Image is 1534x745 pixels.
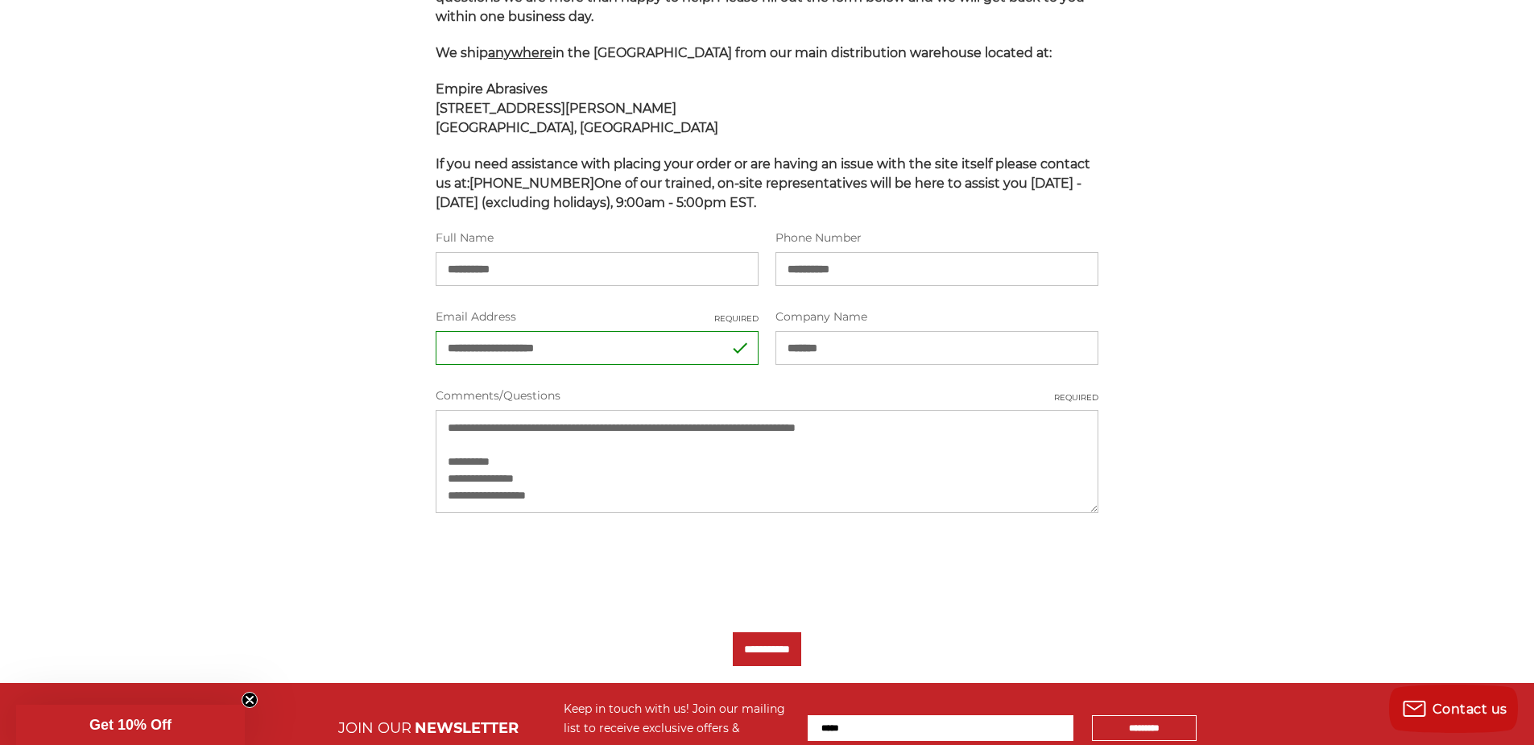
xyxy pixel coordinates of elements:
[436,81,548,97] span: Empire Abrasives
[436,536,680,598] iframe: reCAPTCHA
[436,230,759,246] label: Full Name
[338,719,411,737] span: JOIN OUR
[1054,391,1098,404] small: Required
[436,308,759,325] label: Email Address
[436,156,1090,210] span: If you need assistance with placing your order or are having an issue with the site itself please...
[436,45,1052,60] span: We ship in the [GEOGRAPHIC_DATA] from our main distribution warehouse located at:
[415,719,519,737] span: NEWSLETTER
[89,717,172,733] span: Get 10% Off
[436,387,1099,404] label: Comments/Questions
[469,176,594,191] strong: [PHONE_NUMBER]
[1389,685,1518,733] button: Contact us
[775,308,1098,325] label: Company Name
[242,692,258,708] button: Close teaser
[714,312,759,325] small: Required
[436,101,718,135] strong: [STREET_ADDRESS][PERSON_NAME] [GEOGRAPHIC_DATA], [GEOGRAPHIC_DATA]
[16,705,245,745] div: Get 10% OffClose teaser
[775,230,1098,246] label: Phone Number
[1433,702,1507,717] span: Contact us
[488,45,552,60] span: anywhere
